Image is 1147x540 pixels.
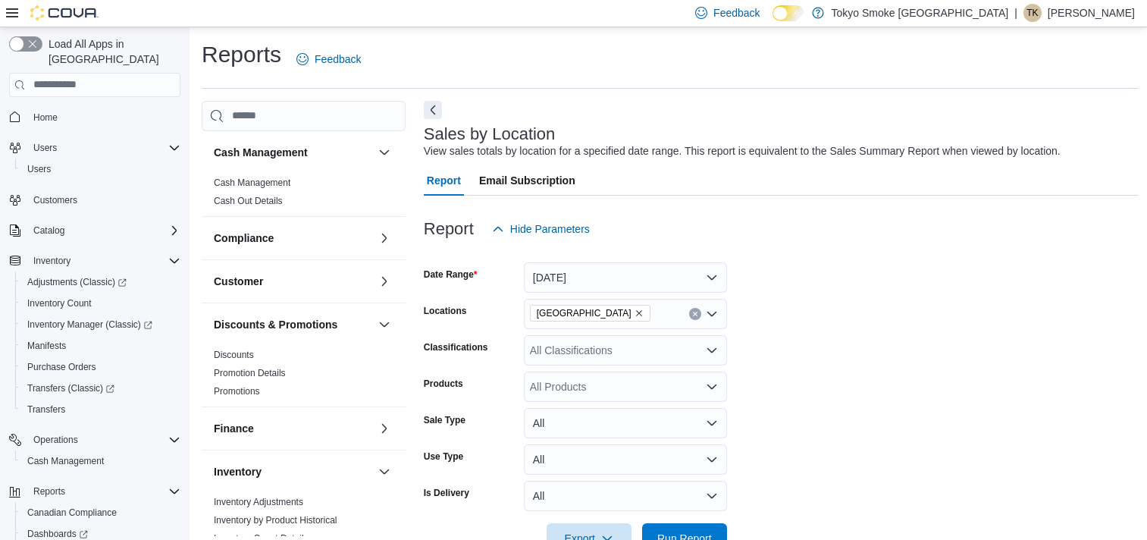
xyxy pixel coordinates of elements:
span: Manifests [21,337,180,355]
span: Feedback [713,5,760,20]
button: All [524,444,727,475]
button: Catalog [3,220,186,241]
span: Transfers (Classic) [21,379,180,397]
button: Transfers [15,399,186,420]
span: Users [27,139,180,157]
span: Inventory by Product Historical [214,514,337,526]
span: Dashboards [27,528,88,540]
span: Catalog [27,221,180,240]
button: Cash Management [214,145,372,160]
button: All [524,408,727,438]
span: Promotion Details [214,367,286,379]
a: Transfers (Classic) [21,379,121,397]
span: Cash Management [27,455,104,467]
span: Reports [27,482,180,501]
span: Purchase Orders [27,361,96,373]
button: Remove Manitoba from selection in this group [635,309,644,318]
a: Promotions [214,386,260,397]
a: Cash Management [214,177,290,188]
button: Reports [3,481,186,502]
span: Users [27,163,51,175]
h3: Report [424,220,474,238]
a: Inventory Count [21,294,98,312]
label: Date Range [424,268,478,281]
button: Inventory [214,464,372,479]
button: Catalog [27,221,71,240]
a: Cash Out Details [214,196,283,206]
a: Customers [27,191,83,209]
label: Locations [424,305,467,317]
a: Inventory Adjustments [214,497,303,507]
button: Discounts & Promotions [375,316,393,334]
a: Discounts [214,350,254,360]
button: Hide Parameters [486,214,596,244]
h3: Customer [214,274,263,289]
input: Dark Mode [773,5,804,21]
span: [GEOGRAPHIC_DATA] [537,306,631,321]
label: Is Delivery [424,487,469,499]
button: Reports [27,482,71,501]
a: Promotion Details [214,368,286,378]
button: Operations [3,429,186,451]
span: Transfers [21,400,180,419]
button: Inventory Count [15,293,186,314]
button: Cash Management [15,451,186,472]
button: Operations [27,431,84,449]
span: Customers [33,194,77,206]
span: Inventory Manager (Classic) [21,316,180,334]
span: Users [33,142,57,154]
span: Adjustments (Classic) [27,276,127,288]
button: Finance [214,421,372,436]
p: | [1014,4,1017,22]
button: Open list of options [706,308,718,320]
span: Email Subscription [479,165,575,196]
span: Cash Management [21,452,180,470]
span: Manifests [27,340,66,352]
button: Users [27,139,63,157]
div: Cash Management [202,174,406,216]
button: Customers [3,189,186,211]
button: Compliance [214,231,372,246]
h3: Finance [214,421,254,436]
span: Report [427,165,461,196]
a: Feedback [290,44,367,74]
h3: Sales by Location [424,125,556,143]
span: Canadian Compliance [21,504,180,522]
button: Manifests [15,335,186,356]
button: Discounts & Promotions [214,317,372,332]
button: Users [15,159,186,180]
a: Adjustments (Classic) [21,273,133,291]
span: Home [27,108,180,127]
button: Open list of options [706,381,718,393]
span: Users [21,160,180,178]
a: Transfers [21,400,71,419]
a: Cash Management [21,452,110,470]
span: Inventory Adjustments [214,496,303,508]
span: Promotions [214,385,260,397]
a: Inventory Manager (Classic) [21,316,158,334]
button: Clear input [689,308,701,320]
button: Next [424,101,442,119]
span: Adjustments (Classic) [21,273,180,291]
label: Use Type [424,451,463,463]
button: Users [3,137,186,159]
button: Purchase Orders [15,356,186,378]
label: Sale Type [424,414,465,426]
span: Transfers (Classic) [27,382,114,394]
button: Open list of options [706,344,718,356]
button: Inventory [3,250,186,272]
a: Purchase Orders [21,358,102,376]
button: All [524,481,727,511]
label: Products [424,378,463,390]
button: Inventory [27,252,77,270]
a: Inventory Manager (Classic) [15,314,186,335]
a: Canadian Compliance [21,504,123,522]
p: [PERSON_NAME] [1048,4,1135,22]
button: Compliance [375,229,393,247]
img: Cova [30,5,99,20]
span: Purchase Orders [21,358,180,376]
span: Hide Parameters [510,221,590,237]
h3: Inventory [214,464,262,479]
div: Discounts & Promotions [202,346,406,407]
